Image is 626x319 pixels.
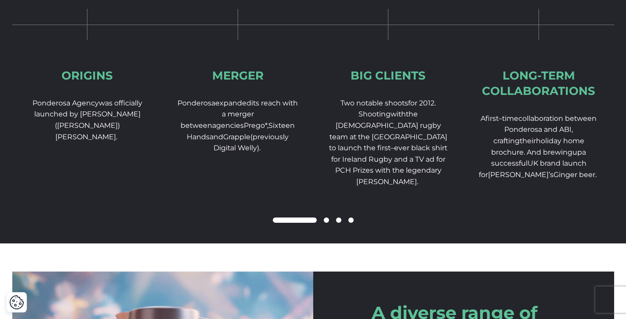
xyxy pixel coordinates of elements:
span: . [524,148,525,156]
span: for 2012. [408,99,436,107]
span: e [527,137,532,145]
span: A [527,148,532,156]
span: craft [493,137,508,145]
span: (previously Digital Welly). [213,133,289,152]
img: Revisit consent button [9,295,24,310]
span: Sixteen Hands [187,121,295,141]
div: Origins [62,68,113,83]
span: , [572,125,573,134]
span: agencies [212,121,244,130]
button: Cookie Settings [9,295,24,310]
span: Grapple [223,133,250,141]
span: , [267,121,268,130]
span: holiday home brochure [491,137,584,156]
span: A [481,114,485,123]
div: Long-term collaborations [478,68,600,99]
div: Big Clients [351,68,426,83]
span: time [502,114,518,123]
span: nd brew [532,148,561,156]
span: ir [532,137,536,145]
span: ed [242,99,251,107]
span: Shooting [358,110,391,118]
span: collaboration between Ponderosa and ABI [504,114,597,134]
span: Two notable shoots [340,99,408,107]
span: was officially launched by [PERSON_NAME] ([PERSON_NAME]) [PERSON_NAME]. [34,99,142,141]
span: – [499,114,502,123]
span: th [520,137,527,145]
span: up [572,148,582,156]
span: Prego* [244,121,267,130]
span: Ponderosa Agency [33,99,99,107]
span: w [391,110,397,118]
span: ing [508,137,520,145]
span: Ginger beer. [554,170,597,179]
span: expand [215,99,242,107]
span: and [210,133,223,141]
span: [PERSON_NAME]’s [488,170,554,179]
span: Ponderosa [177,99,215,107]
span: ing [561,148,572,156]
span: ith [397,110,406,118]
span: UK brand launch for [479,159,586,179]
div: Merger [212,68,264,83]
span: ever black shirt for Ireland Rugby and a TV ad for PCH Prizes with the legendary [PERSON_NAME]. [331,144,448,186]
span: its reach with a merger between [181,99,298,130]
span: first [485,114,499,123]
span: – [391,144,394,152]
